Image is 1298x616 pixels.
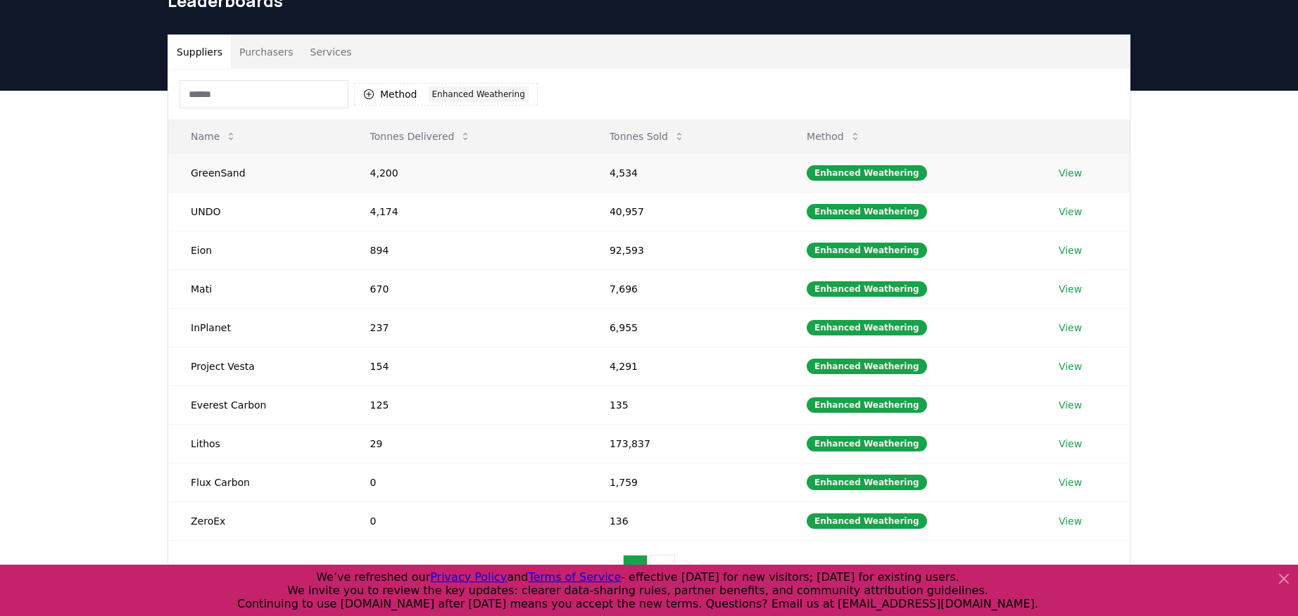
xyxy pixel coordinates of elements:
[179,122,248,150] button: Name
[348,269,587,308] td: 670
[168,385,348,424] td: Everest Carbon
[587,385,784,424] td: 135
[168,463,348,501] td: Flux Carbon
[168,347,348,385] td: Project Vesta
[1059,282,1082,296] a: View
[807,165,927,181] div: Enhanced Weathering
[348,231,587,269] td: 894
[587,501,784,540] td: 136
[1059,514,1082,528] a: View
[807,204,927,219] div: Enhanced Weathering
[348,463,587,501] td: 0
[1059,398,1082,412] a: View
[587,269,784,308] td: 7,696
[168,424,348,463] td: Lithos
[1059,321,1082,335] a: View
[1059,359,1082,373] a: View
[587,153,784,192] td: 4,534
[348,501,587,540] td: 0
[807,359,927,374] div: Enhanced Weathering
[168,501,348,540] td: ZeroEx
[650,555,675,583] button: 2
[348,424,587,463] td: 29
[598,122,696,150] button: Tonnes Sold
[587,231,784,269] td: 92,593
[807,513,927,529] div: Enhanced Weathering
[587,347,784,385] td: 4,291
[348,385,587,424] td: 125
[587,424,784,463] td: 173,837
[1059,243,1082,257] a: View
[1059,437,1082,451] a: View
[168,35,231,69] button: Suppliers
[807,436,927,451] div: Enhanced Weathering
[587,463,784,501] td: 1,759
[795,122,872,150] button: Method
[348,347,587,385] td: 154
[587,308,784,347] td: 6,955
[678,555,702,583] button: next page
[354,83,538,105] button: MethodEnhanced Weathering
[168,308,348,347] td: InPlanet
[807,243,927,258] div: Enhanced Weathering
[1059,166,1082,180] a: View
[1059,205,1082,219] a: View
[168,153,348,192] td: GreenSand
[359,122,483,150] button: Tonnes Delivered
[231,35,302,69] button: Purchasers
[348,192,587,231] td: 4,174
[348,308,587,347] td: 237
[807,281,927,297] div: Enhanced Weathering
[587,192,784,231] td: 40,957
[807,475,927,490] div: Enhanced Weathering
[807,320,927,335] div: Enhanced Weathering
[302,35,360,69] button: Services
[807,397,927,413] div: Enhanced Weathering
[168,231,348,269] td: Eion
[429,86,529,102] div: Enhanced Weathering
[623,555,648,583] button: 1
[168,192,348,231] td: UNDO
[1059,475,1082,489] a: View
[348,153,587,192] td: 4,200
[168,269,348,308] td: Mati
